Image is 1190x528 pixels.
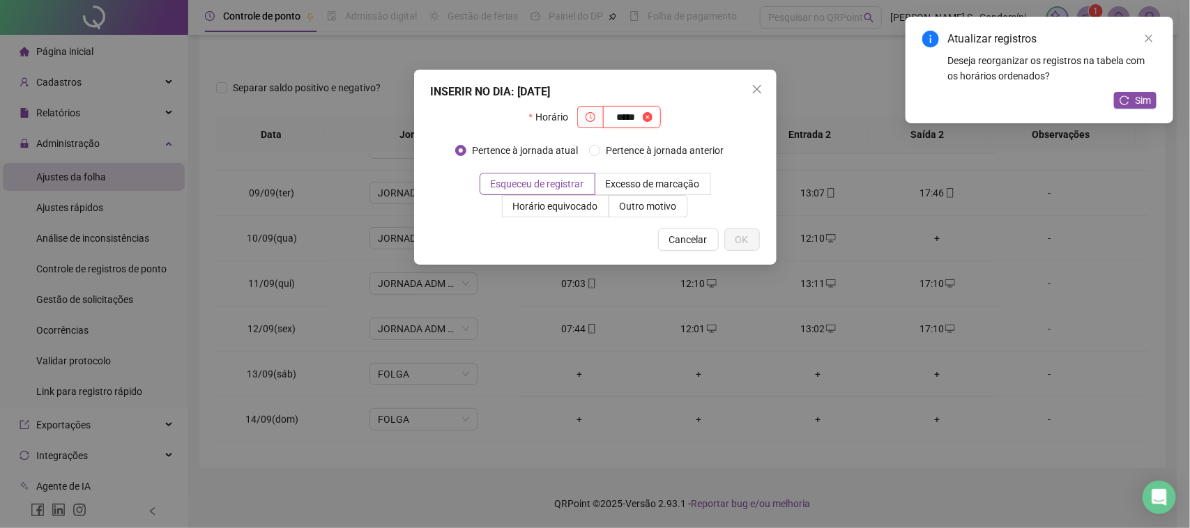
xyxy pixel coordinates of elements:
span: Outro motivo [620,201,677,212]
span: Horário equivocado [513,201,598,212]
div: Atualizar registros [947,31,1157,47]
span: Cancelar [669,232,708,247]
div: Open Intercom Messenger [1143,481,1176,514]
span: Esqueceu de registrar [491,178,584,189]
span: Pertence à jornada atual [466,143,583,158]
span: Excesso de marcação [606,178,700,189]
button: Cancelar [658,228,719,251]
span: reload [1120,95,1129,105]
label: Horário [529,106,577,128]
span: clock-circle [586,112,595,122]
a: Close [1141,31,1157,46]
button: Close [746,78,768,100]
span: close [752,84,763,95]
span: close [1144,33,1154,43]
div: Deseja reorganizar os registros na tabela com os horários ordenados? [947,53,1157,84]
span: info-circle [922,31,939,47]
span: Pertence à jornada anterior [600,143,729,158]
div: INSERIR NO DIA : [DATE] [431,84,760,100]
button: OK [724,228,760,251]
button: Sim [1114,92,1157,109]
span: Sim [1135,93,1151,108]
